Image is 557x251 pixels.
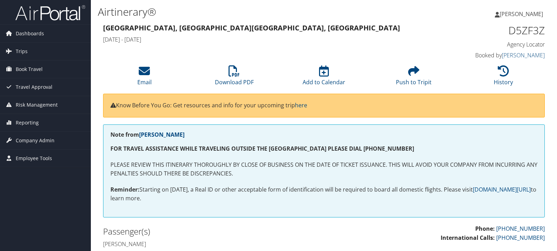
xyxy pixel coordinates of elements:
a: [PERSON_NAME] [502,51,545,59]
a: Push to Tripit [396,69,432,86]
p: Know Before You Go: Get resources and info for your upcoming trip [110,101,537,110]
span: Trips [16,43,28,60]
p: Starting on [DATE], a Real ID or other acceptable form of identification will be required to boar... [110,185,537,203]
a: [PHONE_NUMBER] [496,234,545,242]
a: History [494,69,513,86]
strong: International Calls: [441,234,495,242]
h4: [DATE] - [DATE] [103,36,432,43]
h4: Booked by [442,51,545,59]
span: Book Travel [16,60,43,78]
h1: Airtinerary® [98,5,399,19]
a: [DOMAIN_NAME][URL] [473,186,531,193]
h4: Agency Locator [442,41,545,48]
strong: Note from [110,131,185,138]
span: Reporting [16,114,39,131]
a: Add to Calendar [303,69,345,86]
a: [PHONE_NUMBER] [496,225,545,232]
a: [PERSON_NAME] [495,3,550,24]
span: [PERSON_NAME] [500,10,543,18]
span: Dashboards [16,25,44,42]
strong: Phone: [475,225,495,232]
a: here [295,101,307,109]
span: Company Admin [16,132,55,149]
a: [PERSON_NAME] [139,131,185,138]
h2: Passenger(s) [103,225,319,237]
strong: FOR TRAVEL ASSISTANCE WHILE TRAVELING OUTSIDE THE [GEOGRAPHIC_DATA] PLEASE DIAL [PHONE_NUMBER] [110,145,414,152]
h4: [PERSON_NAME] [103,240,319,248]
h1: D5ZF3Z [442,23,545,38]
span: Risk Management [16,96,58,114]
img: airportal-logo.png [15,5,85,21]
p: PLEASE REVIEW THIS ITINERARY THOROUGHLY BY CLOSE OF BUSINESS ON THE DATE OF TICKET ISSUANCE. THIS... [110,160,537,178]
strong: [GEOGRAPHIC_DATA], [GEOGRAPHIC_DATA] [GEOGRAPHIC_DATA], [GEOGRAPHIC_DATA] [103,23,400,33]
span: Travel Approval [16,78,52,96]
a: Email [137,69,152,86]
span: Employee Tools [16,150,52,167]
a: Download PDF [215,69,254,86]
strong: Reminder: [110,186,139,193]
